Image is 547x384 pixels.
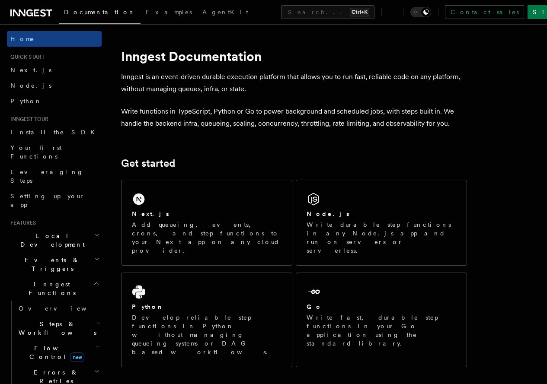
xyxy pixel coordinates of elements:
p: Write functions in TypeScript, Python or Go to power background and scheduled jobs, with steps bu... [121,105,467,130]
button: Flow Controlnew [15,340,102,365]
span: Setting up your app [10,193,85,208]
button: Steps & Workflows [15,316,102,340]
span: Next.js [10,67,51,73]
a: PythonDevelop reliable step functions in Python without managing queueing systems or DAG based wo... [121,273,292,367]
span: AgentKit [202,9,248,16]
span: Flow Control [15,344,95,361]
span: Overview [19,305,108,312]
p: Write durable step functions in any Node.js app and run on servers or serverless. [307,220,456,255]
a: AgentKit [197,3,253,23]
button: Search...Ctrl+K [281,5,374,19]
a: GoWrite fast, durable step functions in your Go application using the standard library. [296,273,467,367]
span: Inngest Functions [7,280,93,297]
p: Develop reliable step functions in Python without managing queueing systems or DAG based workflows. [132,313,281,356]
h2: Next.js [132,209,169,218]
span: Quick start [7,54,45,60]
span: Home [10,35,35,43]
span: Examples [146,9,192,16]
span: Steps & Workflows [15,320,96,337]
a: Documentation [59,3,141,24]
span: Python [10,98,42,105]
a: Home [7,31,102,47]
span: new [70,352,84,362]
span: Inngest tour [7,116,48,123]
span: Install the SDK [10,129,100,136]
span: Documentation [64,9,135,16]
a: Setting up your app [7,188,102,213]
p: Inngest is an event-driven durable execution platform that allows you to run fast, reliable code ... [121,71,467,95]
a: Python [7,93,102,109]
a: Overview [15,301,102,316]
p: Add queueing, events, crons, and step functions to your Next app on any cloud provider. [132,220,281,255]
h1: Inngest Documentation [121,48,467,64]
a: Install the SDK [7,124,102,140]
a: Node.js [7,78,102,93]
h2: Node.js [307,209,349,218]
a: Contact sales [445,5,524,19]
span: Node.js [10,82,51,89]
a: Next.js [7,62,102,78]
span: Leveraging Steps [10,168,83,184]
span: Features [7,219,36,226]
span: Your first Functions [10,144,62,160]
a: Examples [141,3,197,23]
a: Get started [121,157,175,169]
a: Node.jsWrite durable step functions in any Node.js app and run on servers or serverless. [296,180,467,266]
kbd: Ctrl+K [350,8,369,16]
button: Toggle dark mode [410,7,431,17]
p: Write fast, durable step functions in your Go application using the standard library. [307,313,456,348]
button: Local Development [7,228,102,252]
h2: Go [307,302,322,311]
span: Events & Triggers [7,256,94,273]
button: Events & Triggers [7,252,102,276]
a: Next.jsAdd queueing, events, crons, and step functions to your Next app on any cloud provider. [121,180,292,266]
button: Inngest Functions [7,276,102,301]
a: Leveraging Steps [7,164,102,188]
h2: Python [132,302,164,311]
a: Your first Functions [7,140,102,164]
span: Local Development [7,232,94,249]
